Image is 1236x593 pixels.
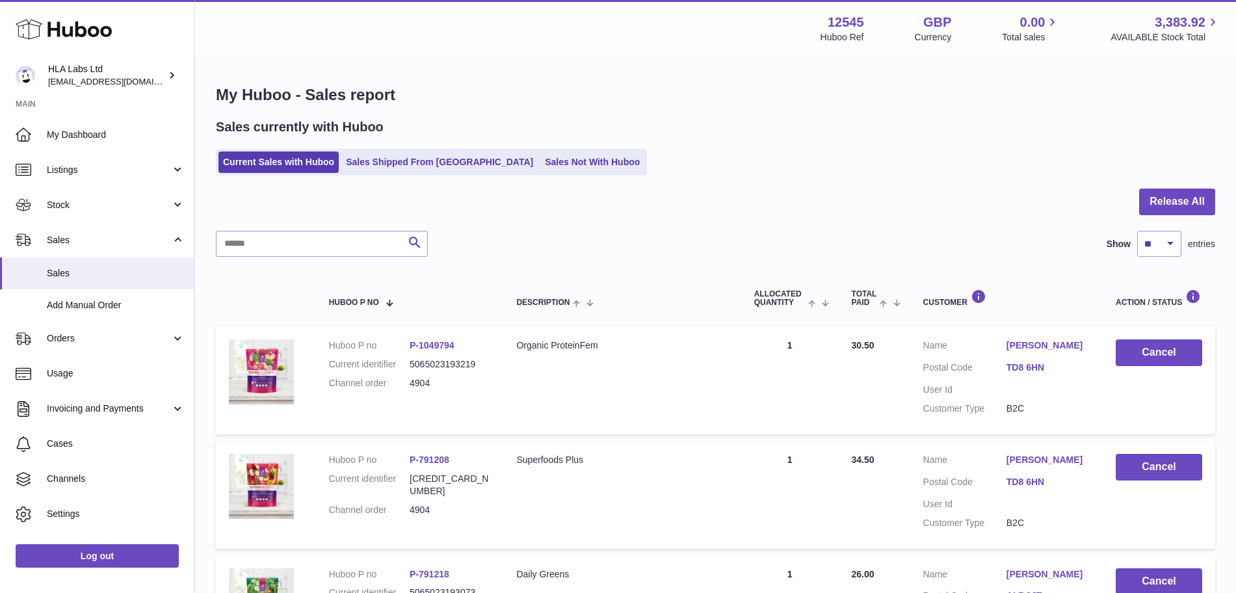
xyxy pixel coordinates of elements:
[341,152,538,173] a: Sales Shipped From [GEOGRAPHIC_DATA]
[828,14,864,31] strong: 12545
[47,164,171,176] span: Listings
[516,298,570,307] span: Description
[923,384,1006,396] dt: User Id
[852,340,874,350] span: 30.50
[923,498,1006,510] dt: User Id
[1002,31,1060,44] span: Total sales
[1020,14,1045,31] span: 0.00
[216,118,384,136] h2: Sales currently with Huboo
[923,454,1006,469] dt: Name
[47,438,185,450] span: Cases
[741,441,839,549] td: 1
[16,544,179,568] a: Log out
[754,290,806,307] span: ALLOCATED Quantity
[410,377,490,389] dd: 4904
[229,454,294,519] img: 125451756937823.jpg
[229,339,294,404] img: 125451757033181.png
[1006,517,1090,529] dd: B2C
[923,14,951,31] strong: GBP
[47,367,185,380] span: Usage
[852,569,874,579] span: 26.00
[1188,238,1215,250] span: entries
[516,568,728,581] div: Daily Greens
[47,299,185,311] span: Add Manual Order
[852,290,877,307] span: Total paid
[48,63,165,88] div: HLA Labs Ltd
[516,454,728,466] div: Superfoods Plus
[923,402,1006,415] dt: Customer Type
[1116,289,1202,307] div: Action / Status
[329,454,410,466] dt: Huboo P no
[47,332,171,345] span: Orders
[1006,454,1090,466] a: [PERSON_NAME]
[1139,189,1215,215] button: Release All
[48,76,191,86] span: [EMAIL_ADDRESS][DOMAIN_NAME]
[218,152,339,173] a: Current Sales with Huboo
[915,31,952,44] div: Currency
[47,508,185,520] span: Settings
[47,129,185,141] span: My Dashboard
[821,31,864,44] div: Huboo Ref
[410,455,449,465] a: P-791208
[410,473,490,497] dd: [CREDIT_CARD_NUMBER]
[47,267,185,280] span: Sales
[1111,14,1220,44] a: 3,383.92 AVAILABLE Stock Total
[1116,454,1202,481] button: Cancel
[741,326,839,434] td: 1
[329,377,410,389] dt: Channel order
[923,339,1006,355] dt: Name
[329,339,410,352] dt: Huboo P no
[47,402,171,415] span: Invoicing and Payments
[1155,14,1205,31] span: 3,383.92
[329,358,410,371] dt: Current identifier
[516,339,728,352] div: Organic ProteinFem
[923,289,1090,307] div: Customer
[852,455,874,465] span: 34.50
[47,234,171,246] span: Sales
[540,152,644,173] a: Sales Not With Huboo
[1006,362,1090,374] a: TD8 6HN
[1006,476,1090,488] a: TD8 6HN
[1006,568,1090,581] a: [PERSON_NAME]
[923,568,1006,584] dt: Name
[1116,339,1202,366] button: Cancel
[216,85,1215,105] h1: My Huboo - Sales report
[923,362,1006,377] dt: Postal Code
[1107,238,1131,250] label: Show
[329,298,379,307] span: Huboo P no
[410,504,490,516] dd: 4904
[1002,14,1060,44] a: 0.00 Total sales
[329,473,410,497] dt: Current identifier
[410,340,454,350] a: P-1049794
[1006,402,1090,415] dd: B2C
[329,504,410,516] dt: Channel order
[16,66,35,85] img: clinton@newgendirect.com
[47,199,171,211] span: Stock
[47,473,185,485] span: Channels
[1006,339,1090,352] a: [PERSON_NAME]
[410,358,490,371] dd: 5065023193219
[923,476,1006,492] dt: Postal Code
[923,517,1006,529] dt: Customer Type
[1111,31,1220,44] span: AVAILABLE Stock Total
[410,569,449,579] a: P-791218
[329,568,410,581] dt: Huboo P no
